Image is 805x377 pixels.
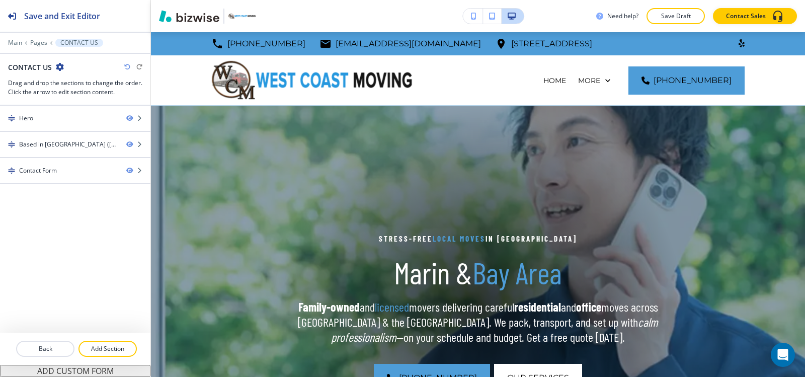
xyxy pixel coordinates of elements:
img: Your Logo [228,14,256,19]
p: Contact Sales [726,12,766,21]
img: Drag [8,115,15,122]
div: Based in Fairfax (39 Oak Rd) — local moves in San Rafael, Novato, Mill Valley, Corte Madera, Lark... [19,140,118,149]
a: [STREET_ADDRESS] [495,36,592,51]
button: Main [8,39,22,46]
button: Contact Sales [713,8,797,24]
button: CONTACT US [55,39,103,47]
p: and movers delivering careful and moves across [GEOGRAPHIC_DATA] & the [GEOGRAPHIC_DATA]. We pack... [269,299,687,345]
p: Save Draft [660,12,692,21]
div: Hero [19,114,33,123]
p: Back [17,344,73,353]
a: [PHONE_NUMBER] [211,36,305,51]
h2: Save and Exit Editor [24,10,100,22]
img: Bizwise Logo [159,10,219,22]
p: HOME [543,76,566,86]
img: Drag [8,167,15,174]
em: calm professionalism [331,315,661,344]
span: [PHONE_NUMBER] [654,74,732,87]
a: [PHONE_NUMBER] [628,66,745,95]
strong: office [576,299,601,314]
button: Back [16,341,74,357]
h2: CONTACT US [8,62,52,72]
h3: Drag and drop the sections to change the order. Click the arrow to edit section content. [8,79,142,97]
a: [EMAIL_ADDRESS][DOMAIN_NAME] [319,36,481,51]
strong: Family-owned [298,299,360,314]
p: Add Section [79,344,136,353]
p: [EMAIL_ADDRESS][DOMAIN_NAME] [336,36,481,51]
img: West Coast Moving Company [211,59,413,101]
p: [PHONE_NUMBER] [227,36,305,51]
p: [STREET_ADDRESS] [511,36,592,51]
h3: Need help? [607,12,638,21]
span: Local Moves [433,234,486,243]
p: CONTACT US [60,39,98,46]
h1: Marin & [269,255,687,290]
span: licensed [375,299,409,314]
button: Pages [30,39,47,46]
p: More [578,76,600,86]
button: Add Section [78,341,137,357]
span: Bay Area [472,254,562,290]
div: Open Intercom Messenger [771,343,795,367]
img: Drag [8,141,15,148]
button: Save Draft [647,8,705,24]
strong: residential [514,299,561,314]
p: Stress-Free in [GEOGRAPHIC_DATA] [269,233,687,245]
div: Contact Form [19,166,57,175]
